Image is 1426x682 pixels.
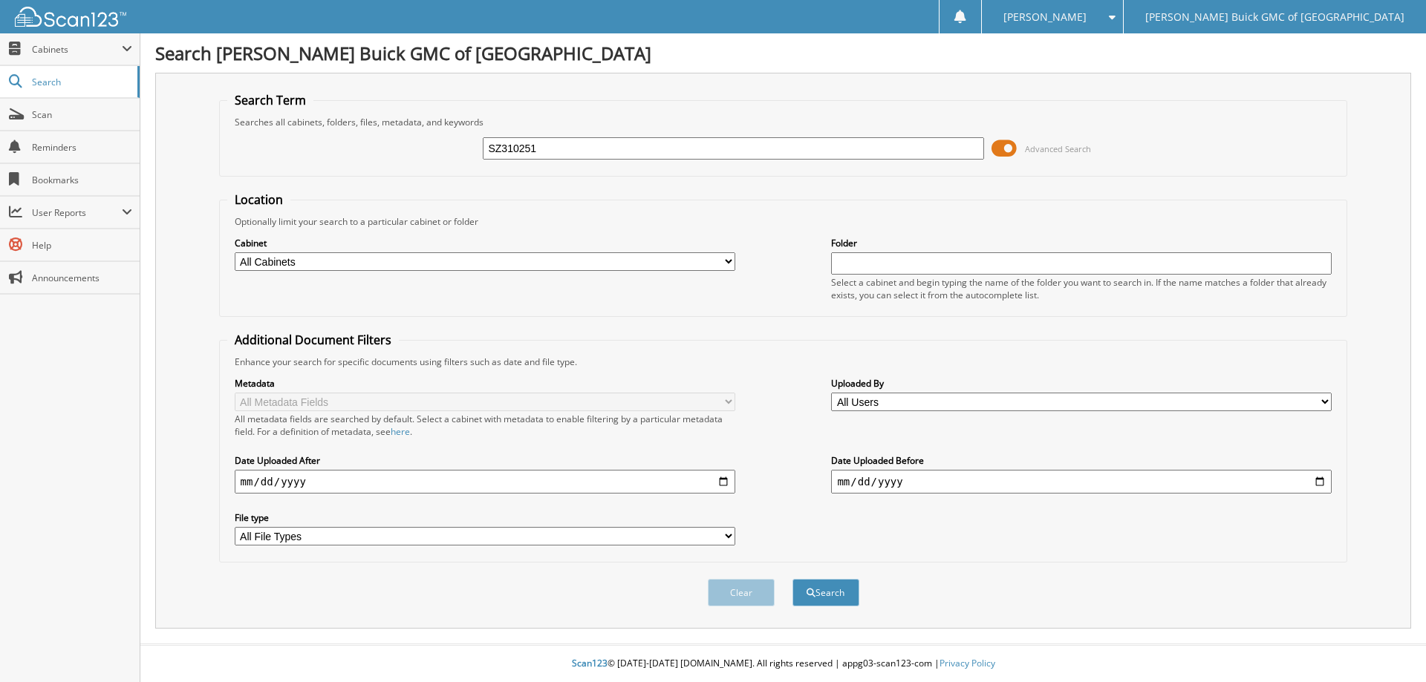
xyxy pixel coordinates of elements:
[227,355,1340,368] div: Enhance your search for specific documents using filters such as date and file type.
[155,41,1411,65] h1: Search [PERSON_NAME] Buick GMC of [GEOGRAPHIC_DATA]
[391,425,410,438] a: here
[235,237,735,249] label: Cabinet
[831,470,1332,494] input: end
[831,454,1332,467] label: Date Uploaded Before
[940,657,995,669] a: Privacy Policy
[235,454,735,467] label: Date Uploaded After
[572,657,608,669] span: Scan123
[831,276,1332,301] div: Select a cabinet and begin typing the name of the folder you want to search in. If the name match...
[1025,143,1091,154] span: Advanced Search
[32,141,132,154] span: Reminders
[227,191,290,208] legend: Location
[32,239,132,252] span: Help
[1145,13,1404,22] span: [PERSON_NAME] Buick GMC of [GEOGRAPHIC_DATA]
[227,215,1340,228] div: Optionally limit your search to a particular cabinet or folder
[708,579,775,606] button: Clear
[32,108,132,121] span: Scan
[235,377,735,390] label: Metadata
[227,116,1340,128] div: Searches all cabinets, folders, files, metadata, and keywords
[235,511,735,524] label: File type
[1352,611,1426,682] iframe: Chat Widget
[831,237,1332,249] label: Folder
[235,413,735,438] div: All metadata fields are searched by default. Select a cabinet with metadata to enable filtering b...
[32,272,132,284] span: Announcements
[32,174,132,186] span: Bookmarks
[227,332,399,348] legend: Additional Document Filters
[15,7,126,27] img: scan123-logo-white.svg
[227,92,313,108] legend: Search Term
[140,646,1426,682] div: © [DATE]-[DATE] [DOMAIN_NAME]. All rights reserved | appg03-scan123-com |
[792,579,859,606] button: Search
[831,377,1332,390] label: Uploaded By
[32,76,130,88] span: Search
[32,206,122,219] span: User Reports
[235,470,735,494] input: start
[32,43,122,56] span: Cabinets
[1003,13,1087,22] span: [PERSON_NAME]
